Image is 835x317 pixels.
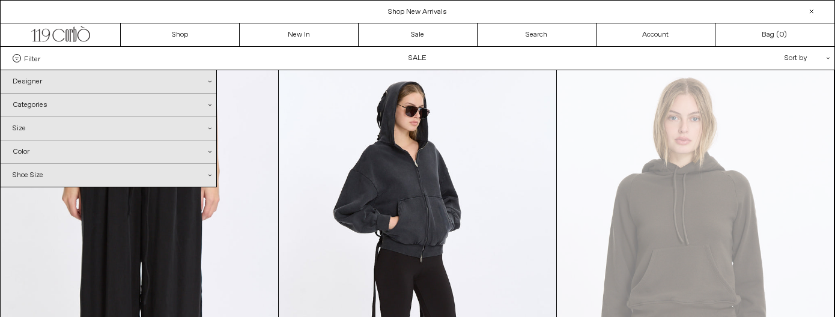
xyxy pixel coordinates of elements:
[779,29,787,40] span: )
[1,164,216,187] div: Shoe Size
[359,23,478,46] a: Sale
[1,140,216,163] div: Color
[240,23,359,46] a: New In
[714,47,822,70] div: Sort by
[388,7,447,17] a: Shop New Arrivals
[478,23,597,46] a: Search
[779,30,784,40] span: 0
[1,70,216,93] div: Designer
[715,23,834,46] a: Bag ()
[1,94,216,116] div: Categories
[1,117,216,140] div: Size
[24,54,40,62] span: Filter
[597,23,715,46] a: Account
[121,23,240,46] a: Shop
